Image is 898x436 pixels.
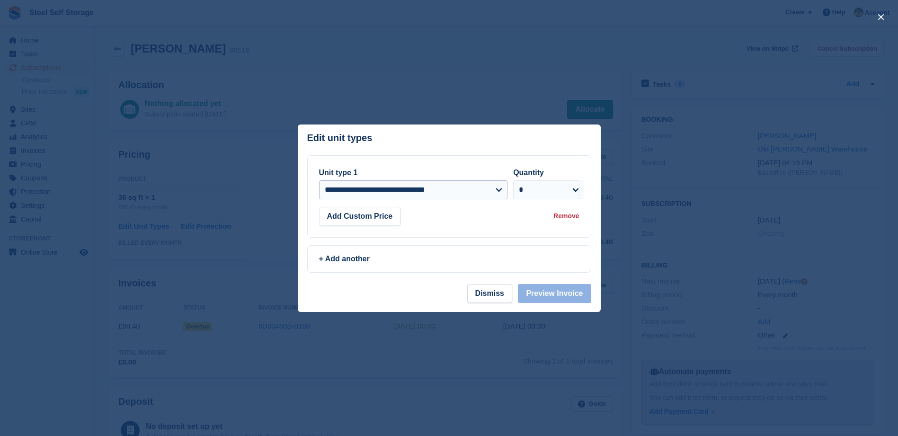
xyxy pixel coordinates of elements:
div: + Add another [319,253,579,265]
p: Edit unit types [307,133,373,143]
button: Preview Invoice [518,284,591,303]
button: Add Custom Price [319,207,401,226]
button: Dismiss [467,284,512,303]
div: Remove [553,211,579,221]
a: + Add another [307,245,591,273]
label: Quantity [513,169,544,177]
label: Unit type 1 [319,169,358,177]
button: close [873,9,889,25]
